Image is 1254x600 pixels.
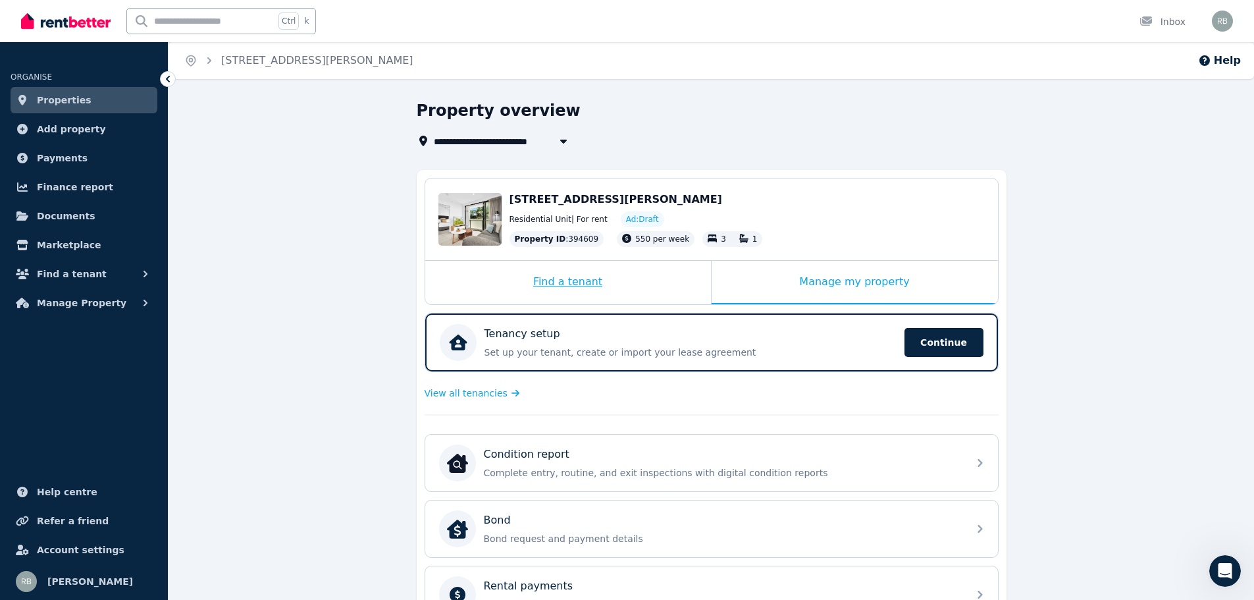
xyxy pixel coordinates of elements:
textarea: Message… [11,404,252,426]
a: Condition reportCondition reportComplete entry, routine, and exit inspections with digital condit... [425,435,998,491]
button: Upload attachment [63,431,73,442]
img: Rick Baek [1212,11,1233,32]
p: Complete entry, routine, and exit inspections with digital condition reports [484,466,960,479]
img: Rick Baek [16,571,37,592]
div: Close [231,5,255,29]
p: Bond request and payment details [484,532,960,545]
span: Continue [904,328,983,357]
div: just delete one [173,135,242,148]
div: I just need the application link to work... [47,157,253,199]
span: 3 [721,234,726,244]
span: Payments [37,150,88,166]
p: The team can also help [64,16,164,30]
h1: Property overview [417,100,581,121]
div: Jeremy says… [11,209,253,287]
span: [PERSON_NAME] [47,574,133,589]
button: Find a tenant [11,261,157,287]
button: go back [9,5,34,30]
p: Bond [484,512,511,528]
div: I understand the confusion, but the application link is active and shows $550 now. [21,347,205,386]
p: Rental payments [484,578,573,594]
a: Finance report [11,174,157,200]
img: Condition report [447,452,468,474]
a: Account settings [11,537,157,563]
img: Bond [447,518,468,539]
div: : 394609 [509,231,604,247]
span: ORGANISE [11,72,52,82]
p: Set up your tenant, create or import your lease agreement [484,346,897,359]
span: Residential Unit | For rent [509,214,608,225]
span: k [304,16,309,26]
a: Tenancy setupSet up your tenant, create or import your lease agreementContinue [425,314,998,371]
span: Properties [37,92,91,108]
span: Ad: Draft [626,214,659,225]
span: Add property [37,121,106,137]
button: Send a message… [226,426,247,447]
a: Refer a friend [11,508,157,534]
span: Find a tenant [37,266,107,282]
div: Rick says… [11,287,253,339]
a: BondBondBond request and payment details [425,501,998,557]
a: Add property [11,116,157,142]
div: just delete one [163,127,253,156]
span: Marketplace [37,237,101,253]
a: [STREET_ADDRESS][PERSON_NAME] [221,54,413,67]
button: Help [1198,53,1241,68]
div: Manage my property [712,261,998,304]
span: Finance report [37,179,113,195]
div: Yes, I can see that is not showing correctly, but you have not paid for ads so they will not go l... [21,217,205,269]
span: Refer a friend [37,513,109,529]
button: Emoji picker [20,431,31,442]
span: Property ID [515,234,566,244]
a: Properties [11,87,157,113]
div: but the application link draws the $600 value [58,295,242,321]
div: but the application link draws the $600 value [47,287,253,329]
span: View all tenancies [425,387,508,400]
div: Rick says… [11,127,253,157]
span: Documents [37,208,95,224]
div: Yes, I can see that is not showing correctly, but you have not paid for ads so they will not go l... [11,209,216,277]
span: [STREET_ADDRESS][PERSON_NAME] [509,193,722,205]
img: Profile image for The RentBetter Team [38,7,59,28]
div: Rick says… [11,157,253,209]
a: Marketplace [11,232,157,258]
div: Inbox [1139,15,1186,28]
span: Manage Property [37,295,126,311]
a: Documents [11,203,157,229]
span: 550 per week [635,234,689,244]
img: RentBetter [21,11,111,31]
span: Help centre [37,484,97,500]
div: Jeremy says… [11,339,253,404]
div: Rick says… [11,44,253,127]
div: Find a tenant [425,261,711,304]
button: Manage Property [11,290,157,316]
a: Help centre [11,479,157,505]
a: View all tenancies [425,387,520,400]
button: Home [206,5,231,30]
button: Gif picker [41,431,52,442]
p: Condition report [484,447,569,462]
p: Tenancy setup [484,326,560,342]
div: I understand the confusion, but the application link is active and shows $550 now. [11,339,216,394]
span: Ctrl [278,13,299,30]
div: I just need the application link to work... [58,165,242,191]
h1: The RentBetter Team [64,7,174,16]
span: 1 [752,234,758,244]
iframe: Intercom live chat [1209,555,1241,587]
nav: Breadcrumb [169,42,429,79]
a: Payments [11,145,157,171]
span: Account settings [37,542,124,558]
